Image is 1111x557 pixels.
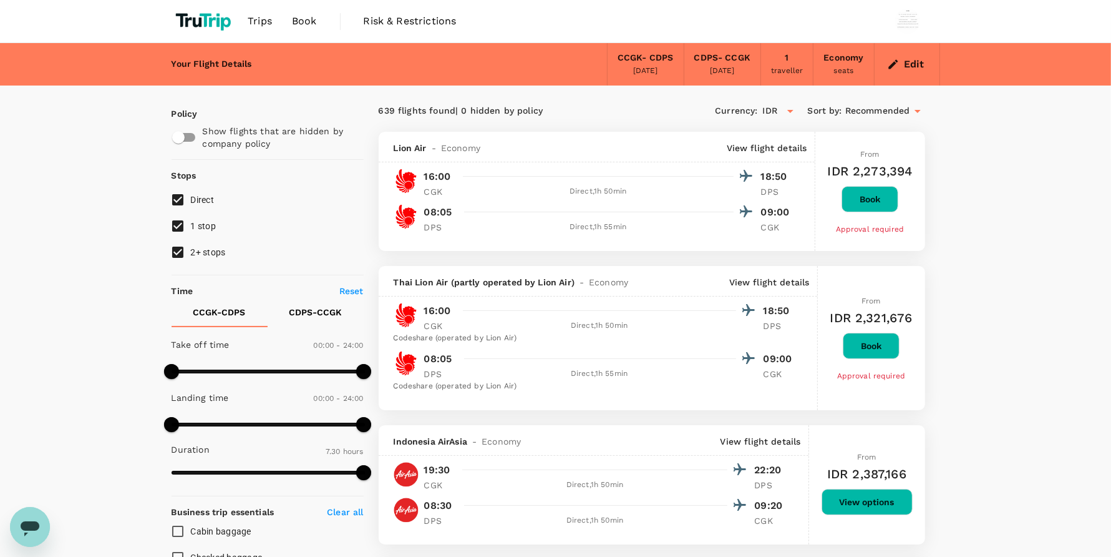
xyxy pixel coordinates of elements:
img: SL [394,303,419,328]
p: 09:20 [755,498,786,513]
span: Approval required [837,372,906,380]
p: Clear all [327,506,363,518]
p: CGK [424,320,455,332]
p: 16:00 [424,169,451,184]
p: Duration [172,443,210,456]
p: 09:00 [761,205,792,220]
div: Direct , 1h 55min [463,221,734,234]
button: Book [843,333,900,359]
button: Open [782,102,799,120]
span: 1 stop [191,221,216,231]
span: Recommended [845,104,910,118]
p: CGK [761,221,792,234]
p: 08:05 [424,352,452,367]
p: DPS [761,185,792,198]
p: DPS [764,320,795,332]
button: Edit [885,54,929,74]
span: 00:00 - 24:00 [314,341,364,350]
p: 16:00 [424,303,451,318]
span: 2+ stops [191,247,226,257]
p: 19:30 [424,463,450,478]
strong: Stops [172,170,196,180]
div: [DATE] [710,65,735,77]
p: 09:00 [764,352,795,367]
div: Direct , 1h 50min [463,185,734,198]
p: 18:50 [761,169,792,184]
img: QZ [394,462,419,487]
div: Direct , 1h 50min [463,479,727,491]
p: Policy [172,107,183,120]
div: Direct , 1h 50min [463,515,727,527]
p: CGK [755,515,786,527]
img: JT [394,169,419,194]
span: From [857,453,876,461]
div: CCGK - CDPS [618,51,674,65]
p: View flight details [729,276,810,288]
p: DPS [424,515,455,527]
h6: IDR 2,273,394 [828,161,913,181]
p: DPS [424,368,455,380]
div: traveller [771,65,803,77]
span: Book [292,14,317,29]
p: View flight details [720,435,801,448]
p: CDPS - CCGK [289,306,342,318]
img: Wisnu Wiranata [895,9,920,34]
div: Economy [823,51,863,65]
iframe: Button to launch messaging window, conversation in progress [10,507,50,547]
span: Thai Lion Air (partly operated by Lion Air) [394,276,575,288]
div: Your Flight Details [172,57,252,71]
p: View flight details [727,142,807,154]
span: Sort by : [808,104,842,118]
p: 08:05 [424,205,452,220]
span: 7.30 hours [326,447,364,456]
div: Codeshare (operated by Lion Air) [394,380,795,393]
span: - [467,435,482,448]
div: 1 [785,51,789,65]
button: View options [822,489,913,515]
img: TruTrip logo [172,7,238,35]
span: Risk & Restrictions [364,14,457,29]
span: Economy [482,435,521,448]
div: CDPS - CCGK [694,51,751,65]
p: Landing time [172,392,229,404]
div: 639 flights found | 0 hidden by policy [379,104,652,118]
div: Codeshare (operated by Lion Air) [394,332,795,345]
p: 08:30 [424,498,452,513]
img: QZ [394,498,419,523]
span: Trips [248,14,272,29]
span: Economy [589,276,628,288]
p: Show flights that are hidden by company policy [203,125,355,150]
span: Direct [191,195,215,205]
h6: IDR 2,387,166 [827,464,906,484]
div: Direct , 1h 55min [463,368,736,380]
p: 22:20 [755,463,786,478]
span: From [861,297,881,305]
p: CGK [424,479,455,491]
span: Approval required [836,225,905,234]
strong: Business trip essentials [172,507,274,517]
img: SL [394,351,419,376]
span: From [860,150,880,159]
p: Take off time [172,338,230,351]
span: Economy [441,142,480,154]
p: 18:50 [764,303,795,318]
p: CCGK - CDPS [193,306,246,318]
p: DPS [755,479,786,491]
h6: IDR 2,321,676 [830,308,913,328]
span: Indonesia AirAsia [394,435,468,448]
img: JT [394,204,419,229]
span: - [427,142,441,154]
p: Reset [339,285,364,297]
p: CGK [764,368,795,380]
p: DPS [424,221,455,234]
p: Time [172,285,193,297]
span: Lion Air [394,142,427,154]
span: - [575,276,589,288]
span: Currency : [715,104,757,118]
span: 00:00 - 24:00 [314,394,364,403]
p: CGK [424,185,455,198]
div: [DATE] [633,65,658,77]
span: Cabin baggage [191,526,251,536]
div: seats [834,65,854,77]
button: Book [842,186,898,212]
